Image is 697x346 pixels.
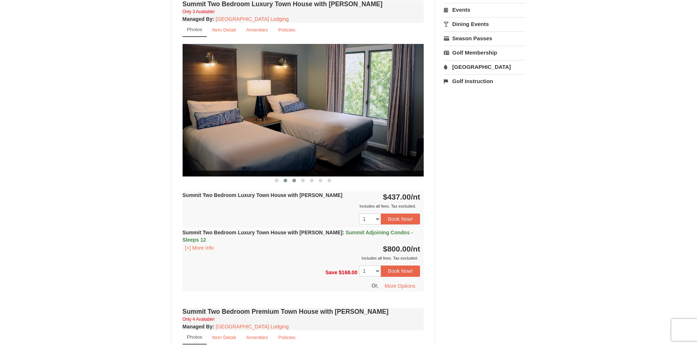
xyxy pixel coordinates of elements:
[183,9,215,14] small: Only 3 Available!
[444,31,525,45] a: Season Passes
[187,334,202,340] small: Photos
[183,202,420,210] div: Includes all fees. Tax excluded.
[183,330,207,345] a: Photos
[342,230,344,235] span: :
[183,308,424,315] h4: Summit Two Bedroom Premium Town House with [PERSON_NAME]
[411,193,420,201] span: /nt
[212,27,236,33] small: Item Detail
[183,230,413,243] strong: Summit Two Bedroom Luxury Town House with [PERSON_NAME]
[183,244,217,252] button: [+] More Info
[444,3,525,16] a: Events
[183,23,207,37] a: Photos
[273,23,300,37] a: Policies
[183,254,420,262] div: Includes all fees. Tax excluded.
[411,245,420,253] span: /nt
[325,269,337,275] span: Save
[383,245,411,253] span: $800.00
[183,44,424,176] img: 18876286-203-b82bb466.png
[241,330,273,345] a: Amenities
[183,16,214,22] strong: :
[183,192,342,198] strong: Summit Two Bedroom Luxury Town House with [PERSON_NAME]
[246,27,268,33] small: Amenities
[183,16,213,22] span: Managed By
[278,335,295,340] small: Policies
[183,324,214,330] strong: :
[372,282,379,288] span: Or,
[444,17,525,31] a: Dining Events
[381,213,420,224] button: Book Now!
[273,330,300,345] a: Policies
[207,330,241,345] a: Item Detail
[207,23,241,37] a: Item Detail
[380,280,420,291] button: More Options
[246,335,268,340] small: Amenities
[444,74,525,88] a: Golf Instruction
[212,335,236,340] small: Item Detail
[241,23,273,37] a: Amenities
[278,27,295,33] small: Policies
[339,269,357,275] span: $168.00
[216,324,289,330] a: [GEOGRAPHIC_DATA] Lodging
[183,317,215,322] small: Only 4 Available!
[381,265,420,276] button: Book Now!
[383,193,420,201] strong: $437.00
[183,324,213,330] span: Managed By
[187,27,202,32] small: Photos
[216,16,289,22] a: [GEOGRAPHIC_DATA] Lodging
[444,60,525,74] a: [GEOGRAPHIC_DATA]
[183,0,424,8] h4: Summit Two Bedroom Luxury Town House with [PERSON_NAME]
[444,46,525,59] a: Golf Membership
